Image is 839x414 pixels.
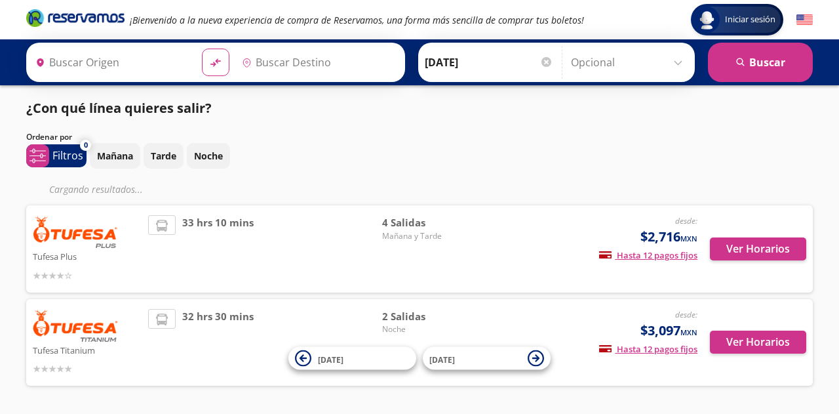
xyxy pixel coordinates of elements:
button: Noche [187,143,230,169]
em: desde: [675,215,697,226]
button: [DATE] [288,347,416,370]
p: Ordenar por [26,131,72,143]
span: $2,716 [640,227,697,247]
input: Buscar Destino [237,46,398,79]
button: [DATE] [423,347,551,370]
p: Tarde [151,149,176,163]
span: [DATE] [429,354,455,365]
small: MXN [680,327,697,337]
button: 0Filtros [26,144,87,167]
span: Iniciar sesión [720,13,781,26]
span: 0 [84,140,88,151]
i: Brand Logo [26,8,125,28]
span: Hasta 12 pagos fijos [599,343,697,355]
span: [DATE] [318,354,343,365]
img: Tufesa Titanium [33,309,118,342]
button: English [796,12,813,28]
span: Mañana y Tarde [382,230,474,242]
span: 32 hrs 30 mins [182,309,254,377]
p: ¿Con qué línea quieres salir? [26,98,212,118]
em: desde: [675,309,697,320]
em: Cargando resultados ... [49,183,143,196]
input: Elegir Fecha [425,46,553,79]
button: Mañana [90,143,140,169]
p: Mañana [97,149,133,163]
p: Filtros [52,148,83,163]
input: Opcional [571,46,688,79]
p: Tufesa Plus [33,248,142,264]
span: $3,097 [640,321,697,341]
p: Tufesa Titanium [33,342,142,358]
button: Tarde [144,143,184,169]
input: Buscar Origen [30,46,191,79]
em: ¡Bienvenido a la nueva experiencia de compra de Reservamos, una forma más sencilla de comprar tus... [130,14,584,26]
p: Noche [194,149,223,163]
a: Brand Logo [26,8,125,31]
button: Ver Horarios [710,238,806,260]
small: MXN [680,234,697,243]
span: Noche [382,323,474,335]
span: 2 Salidas [382,309,474,324]
button: Ver Horarios [710,331,806,354]
span: Hasta 12 pagos fijos [599,249,697,261]
button: Buscar [708,43,813,82]
span: 33 hrs 10 mins [182,215,254,283]
span: 4 Salidas [382,215,474,230]
img: Tufesa Plus [33,215,118,248]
